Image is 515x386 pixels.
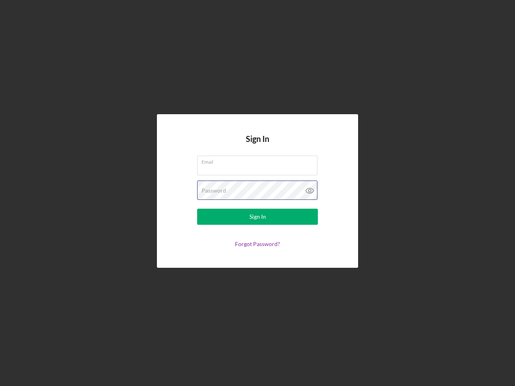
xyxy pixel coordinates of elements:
[249,209,266,225] div: Sign In
[202,156,317,165] label: Email
[246,134,269,156] h4: Sign In
[202,187,226,194] label: Password
[235,240,280,247] a: Forgot Password?
[197,209,318,225] button: Sign In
